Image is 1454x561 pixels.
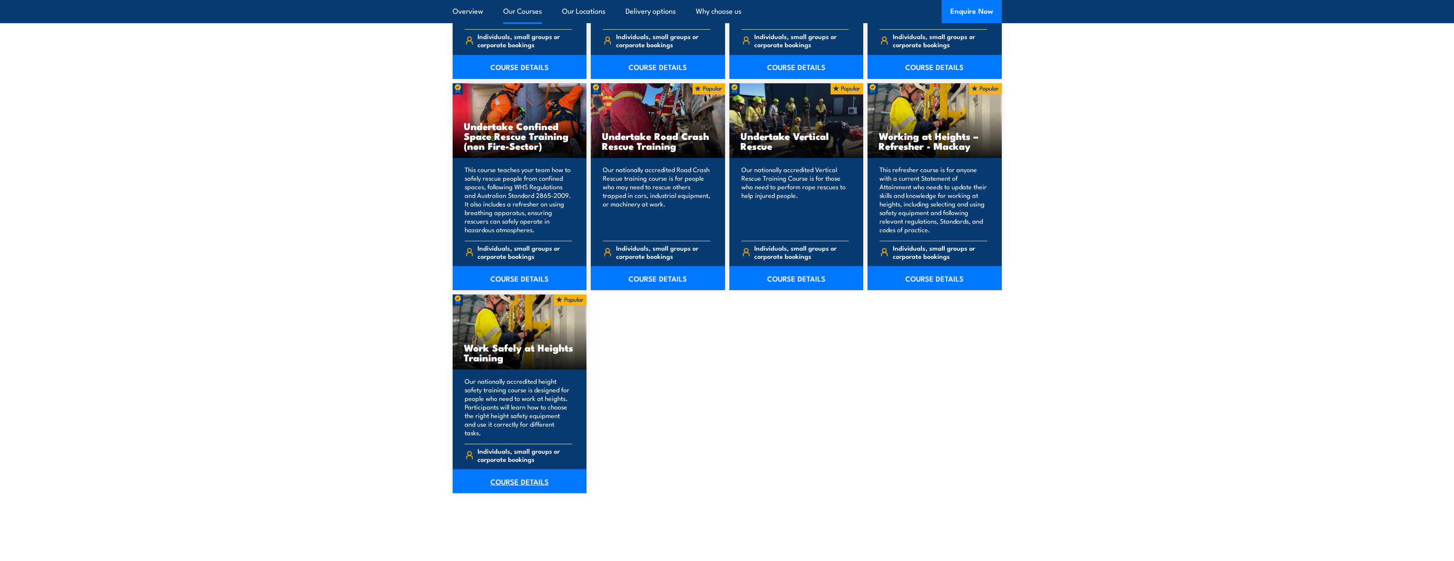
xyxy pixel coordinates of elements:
a: COURSE DETAILS [453,469,587,493]
a: COURSE DETAILS [729,55,864,79]
h3: Undertake Confined Space Rescue Training (non Fire-Sector) [464,121,576,151]
a: COURSE DETAILS [868,266,1002,290]
p: Our nationally accredited height safety training course is designed for people who need to work a... [465,377,572,437]
span: Individuals, small groups or corporate bookings [616,244,710,260]
span: Individuals, small groups or corporate bookings [754,32,849,49]
span: Individuals, small groups or corporate bookings [478,244,572,260]
a: COURSE DETAILS [729,266,864,290]
a: COURSE DETAILS [868,55,1002,79]
span: Individuals, small groups or corporate bookings [893,244,987,260]
span: Individuals, small groups or corporate bookings [616,32,710,49]
p: Our nationally accredited Road Crash Rescue training course is for people who may need to rescue ... [603,165,710,234]
p: This course teaches your team how to safely rescue people from confined spaces, following WHS Reg... [465,165,572,234]
h3: Undertake Road Crash Rescue Training [602,131,714,151]
span: Individuals, small groups or corporate bookings [478,447,572,463]
span: Individuals, small groups or corporate bookings [893,32,987,49]
h3: Working at Heights – Refresher - Mackay [879,131,991,151]
h3: Undertake Vertical Rescue [741,131,852,151]
p: Our nationally accredited Vertical Rescue Training Course is for those who need to perform rope r... [741,165,849,234]
a: COURSE DETAILS [453,266,587,290]
span: Individuals, small groups or corporate bookings [478,32,572,49]
a: COURSE DETAILS [591,55,725,79]
span: Individuals, small groups or corporate bookings [754,244,849,260]
p: This refresher course is for anyone with a current Statement of Attainment who needs to update th... [880,165,987,234]
h3: Work Safely at Heights Training [464,343,576,362]
a: COURSE DETAILS [453,55,587,79]
a: COURSE DETAILS [591,266,725,290]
